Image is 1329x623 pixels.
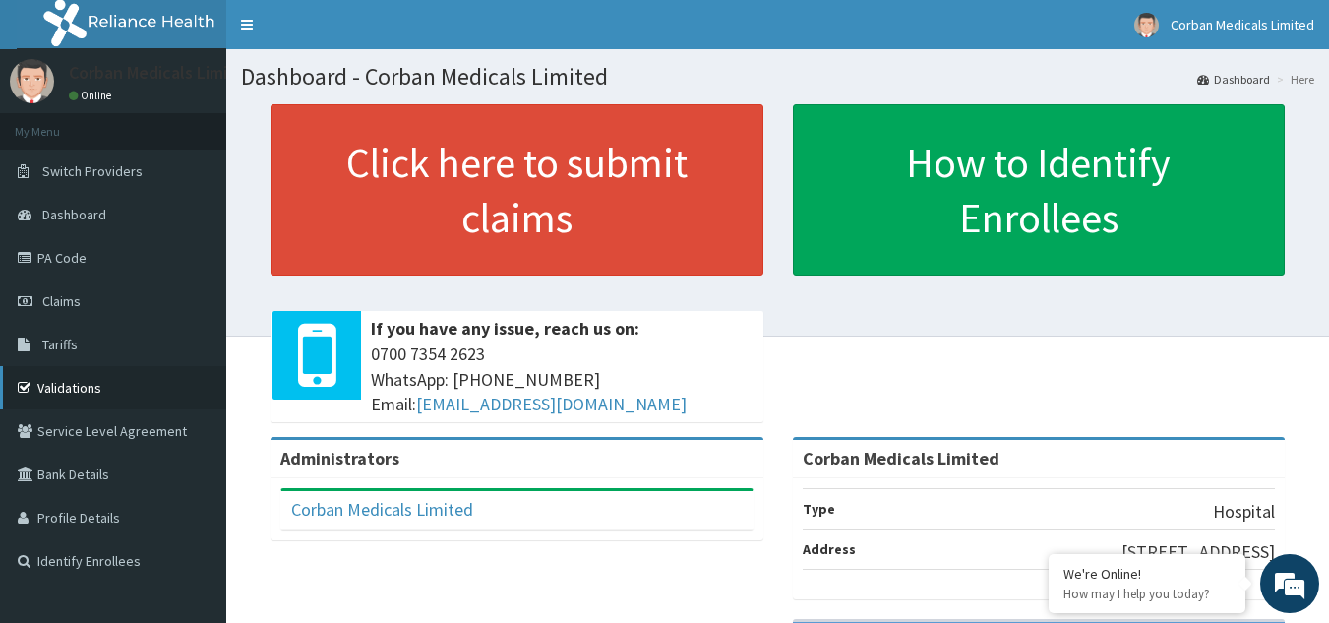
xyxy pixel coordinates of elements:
[803,540,856,558] b: Address
[1197,71,1270,88] a: Dashboard
[36,98,80,148] img: d_794563401_company_1708531726252_794563401
[69,64,255,82] p: Corban Medicals Limited
[42,206,106,223] span: Dashboard
[1213,499,1275,525] p: Hospital
[10,59,54,103] img: User Image
[803,500,835,518] b: Type
[1171,16,1314,33] span: Corban Medicals Limited
[793,104,1286,276] a: How to Identify Enrollees
[42,292,81,310] span: Claims
[42,336,78,353] span: Tariffs
[271,104,763,276] a: Click here to submit claims
[1063,586,1231,602] p: How may I help you today?
[416,393,687,415] a: [EMAIL_ADDRESS][DOMAIN_NAME]
[291,498,473,521] a: Corban Medicals Limited
[371,317,639,340] b: If you have any issue, reach us on:
[371,342,754,417] span: 0700 7354 2623 WhatsApp: [PHONE_NUMBER] Email:
[69,89,116,102] a: Online
[1063,565,1231,583] div: We're Online!
[102,110,331,136] div: Chat with us now
[114,186,272,385] span: We're online!
[1272,71,1314,88] li: Here
[241,64,1314,90] h1: Dashboard - Corban Medicals Limited
[1134,13,1159,37] img: User Image
[10,414,375,483] textarea: Type your message and hit 'Enter'
[280,447,399,469] b: Administrators
[42,162,143,180] span: Switch Providers
[803,447,999,469] strong: Corban Medicals Limited
[1121,539,1275,565] p: [STREET_ADDRESS]
[323,10,370,57] div: Minimize live chat window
